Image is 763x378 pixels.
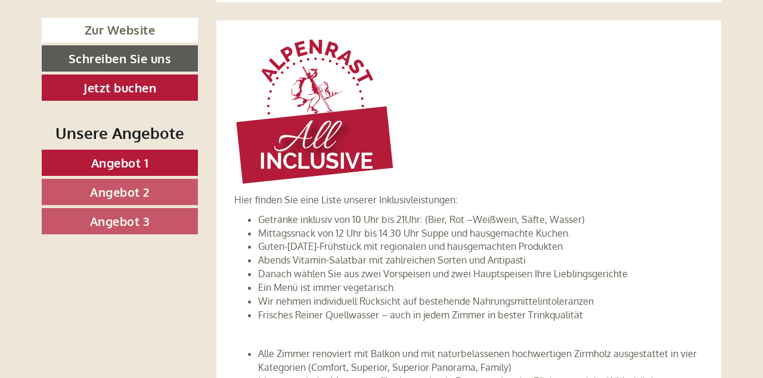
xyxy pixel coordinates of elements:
[258,227,704,240] li: Mittagssnack von 12 Uhr bis 14.30 Uhr Suppe und hausgemachte Kuchen.
[258,253,704,267] li: Abends Vitamin-Salatbar mit zahlreichen Sorten und Antipasti
[9,32,198,69] div: Guten Tag, wie können wir Ihnen helfen?
[42,45,198,72] a: Schreiben Sie uns
[42,75,198,101] a: Jetzt buchen
[258,295,704,308] li: Wir nehmen individuell Rücksicht auf bestehende Nahrungsmittelintoleranzen
[42,18,198,42] a: Zur Website
[213,9,257,29] div: [DATE]
[234,38,395,187] img: image
[90,184,150,200] span: Angebot 2
[18,58,193,66] small: 09:09
[258,308,704,322] li: Frisches Reiner Quellwasser – auch in jedem Zimmer in bester Trinkqualität
[258,347,704,374] li: Alle Zimmer renoviert mit Balkon und mit naturbelassenen hochwertigen Zirmholz ausgestattet in vi...
[258,240,704,253] li: Guten-[DATE]-Frühstück mit regionalen und hausgemachten Produkten
[18,35,193,44] div: Berghotel Alpenrast
[90,213,150,229] span: Angebot 3
[91,155,149,171] span: Angebot 1
[258,213,704,227] li: Getränke inklusiv von 10 Uhr bis 21Uhr: (Bier, Rot –Weißwein, Säfte, Wasser)
[42,122,198,144] div: Unsere Angebote
[389,309,470,335] button: Senden
[258,281,704,295] li: Ein Menü ist immer vegetarisch.
[234,193,704,207] p: Hier finden Sie eine Liste unserer Inklusivleistungen:
[258,267,704,281] li: Danach wählen Sie aus zwei Vorspeisen und zwei Hauptspeisen Ihre Lieblingsgerichte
